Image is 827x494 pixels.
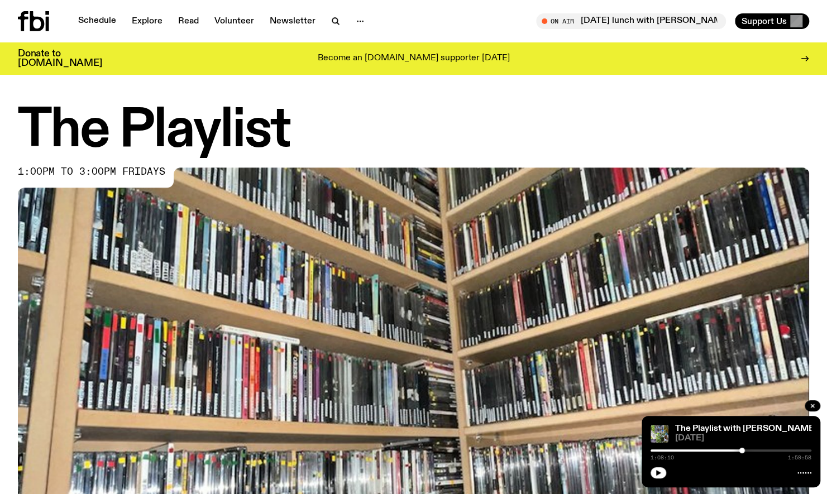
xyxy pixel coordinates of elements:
[263,13,322,29] a: Newsletter
[71,13,123,29] a: Schedule
[208,13,261,29] a: Volunteer
[18,167,165,176] span: 1:00pm to 3:00pm fridays
[735,13,809,29] button: Support Us
[651,455,674,461] span: 1:08:10
[18,106,809,156] h1: The Playlist
[18,49,102,68] h3: Donate to [DOMAIN_NAME]
[536,13,726,29] button: On Air[DATE] lunch with [PERSON_NAME]!
[742,16,787,26] span: Support Us
[788,455,811,461] span: 1:59:58
[125,13,169,29] a: Explore
[318,54,510,64] p: Become an [DOMAIN_NAME] supporter [DATE]
[171,13,205,29] a: Read
[675,434,811,443] span: [DATE]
